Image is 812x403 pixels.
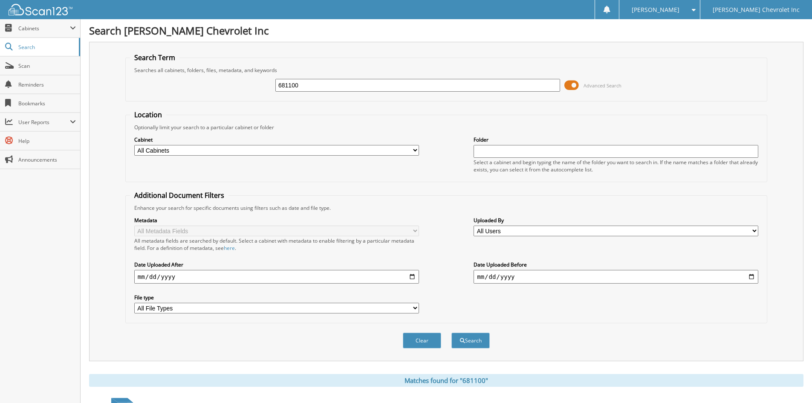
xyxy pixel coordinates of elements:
div: Matches found for "681100" [89,374,803,387]
label: Metadata [134,217,419,224]
label: Cabinet [134,136,419,143]
legend: Location [130,110,166,119]
legend: Search Term [130,53,179,62]
input: end [474,270,758,284]
button: Search [451,333,490,348]
label: Date Uploaded Before [474,261,758,268]
span: Advanced Search [584,82,621,89]
span: [PERSON_NAME] [632,7,679,12]
img: scan123-logo-white.svg [9,4,72,15]
span: Cabinets [18,25,70,32]
div: Optionally limit your search to a particular cabinet or folder [130,124,763,131]
span: User Reports [18,119,70,126]
span: Reminders [18,81,76,88]
div: Enhance your search for specific documents using filters such as date and file type. [130,204,763,212]
span: Scan [18,62,76,70]
a: here [224,244,235,252]
span: Help [18,137,76,145]
label: File type [134,294,419,301]
button: Clear [403,333,441,348]
span: Bookmarks [18,100,76,107]
span: Search [18,43,75,51]
label: Uploaded By [474,217,758,224]
label: Date Uploaded After [134,261,419,268]
span: [PERSON_NAME] Chevrolet Inc [713,7,800,12]
legend: Additional Document Filters [130,191,228,200]
div: Select a cabinet and begin typing the name of the folder you want to search in. If the name match... [474,159,758,173]
div: Searches all cabinets, folders, files, metadata, and keywords [130,67,763,74]
label: Folder [474,136,758,143]
span: Announcements [18,156,76,163]
h1: Search [PERSON_NAME] Chevrolet Inc [89,23,803,38]
div: All metadata fields are searched by default. Select a cabinet with metadata to enable filtering b... [134,237,419,252]
input: start [134,270,419,284]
